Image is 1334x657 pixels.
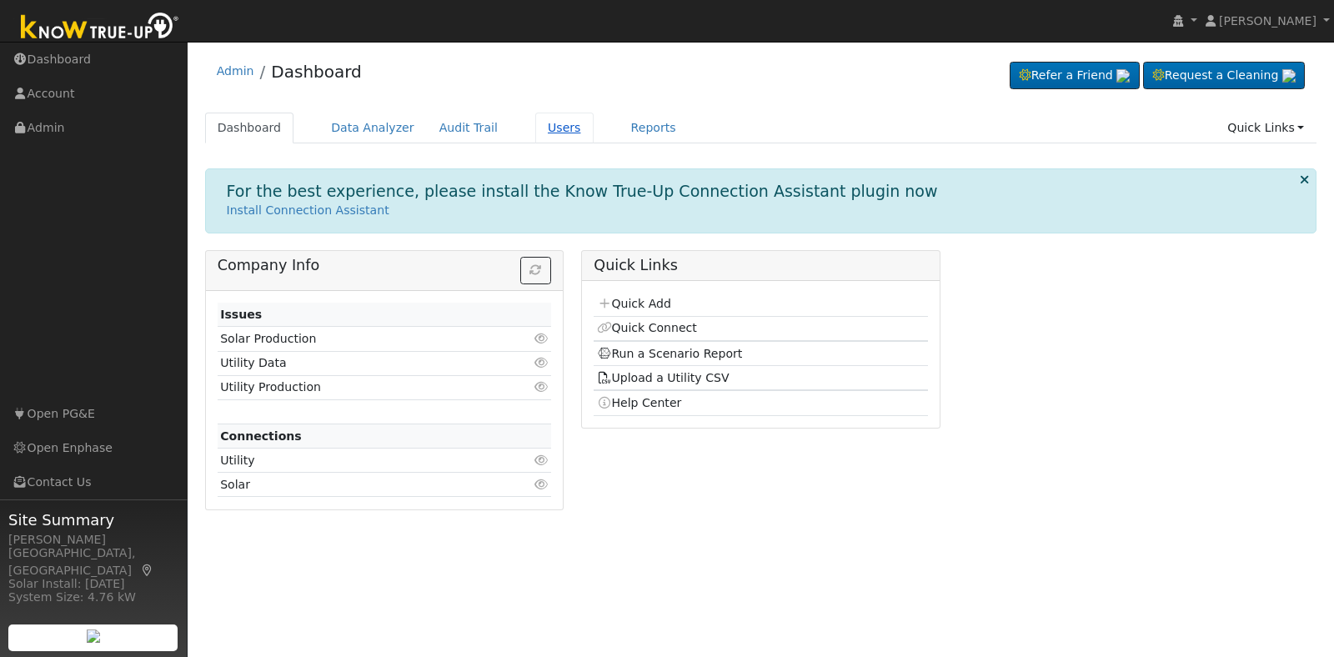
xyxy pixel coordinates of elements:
a: Dashboard [205,113,294,143]
a: Dashboard [271,62,362,82]
div: System Size: 4.76 kW [8,589,178,606]
h1: For the best experience, please install the Know True-Up Connection Assistant plugin now [227,182,938,201]
i: Click to view [534,381,549,393]
td: Utility [218,449,498,473]
a: Quick Add [597,297,671,310]
img: retrieve [1116,69,1130,83]
a: Request a Cleaning [1143,62,1305,90]
td: Solar [218,473,498,497]
i: Click to view [534,357,549,369]
h5: Company Info [218,257,551,274]
h5: Quick Links [594,257,927,274]
td: Utility Production [218,375,498,399]
a: Install Connection Assistant [227,203,389,217]
a: Audit Trail [427,113,510,143]
a: Quick Links [1215,113,1316,143]
a: Map [140,564,155,577]
img: Know True-Up [13,9,188,47]
i: Click to view [534,479,549,490]
a: Upload a Utility CSV [597,371,730,384]
img: retrieve [1282,69,1296,83]
a: Reports [619,113,689,143]
td: Utility Data [218,351,498,375]
div: [GEOGRAPHIC_DATA], [GEOGRAPHIC_DATA] [8,544,178,579]
strong: Connections [220,429,302,443]
i: Click to view [534,454,549,466]
a: Quick Connect [597,321,697,334]
a: Users [535,113,594,143]
a: Data Analyzer [318,113,427,143]
a: Run a Scenario Report [597,347,743,360]
a: Help Center [597,396,682,409]
span: [PERSON_NAME] [1219,14,1316,28]
div: Solar Install: [DATE] [8,575,178,593]
a: Refer a Friend [1010,62,1140,90]
a: Admin [217,64,254,78]
span: Site Summary [8,509,178,531]
img: retrieve [87,629,100,643]
div: [PERSON_NAME] [8,531,178,549]
td: Solar Production [218,327,498,351]
strong: Issues [220,308,262,321]
i: Click to view [534,333,549,344]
